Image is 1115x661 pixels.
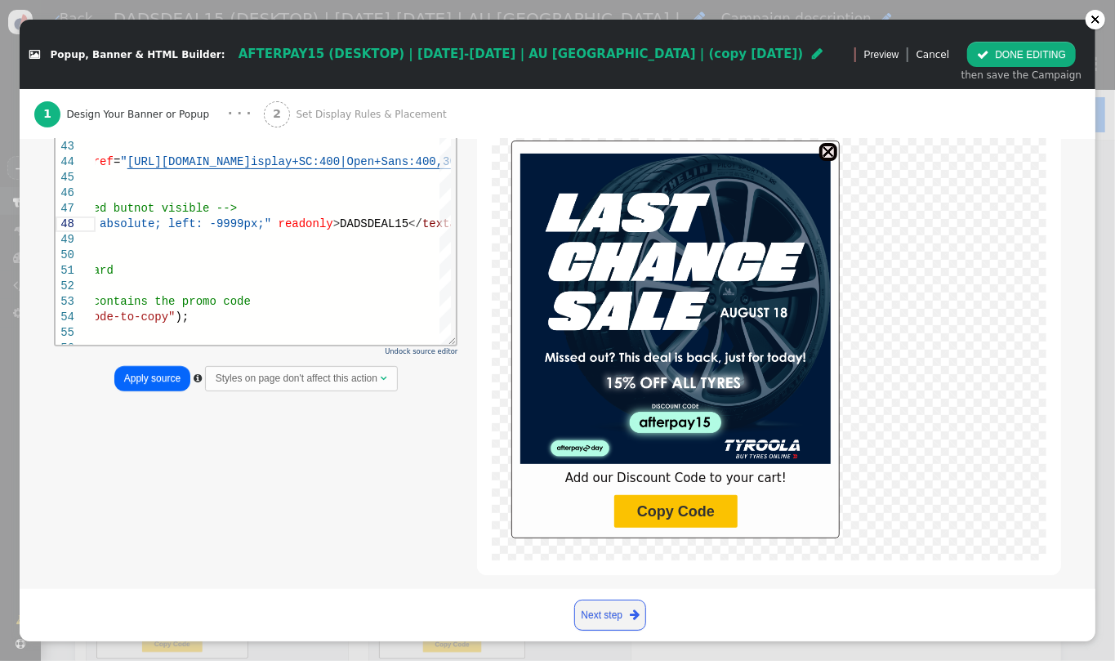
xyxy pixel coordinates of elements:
[381,373,387,383] span: 
[273,107,281,120] b: 2
[239,47,804,61] span: AFTERPAY15 (DESKTOP) | [DATE]-[DATE] | AU [GEOGRAPHIC_DATA] | (copy [DATE])
[351,5,369,23] div: Close (Escape)
[194,373,202,383] span: 
[195,52,559,65] span: isplay+SC:400|Open+Sans:400,300|[PERSON_NAME]:400,700
[29,50,40,60] span: 
[385,347,457,355] a: Undock source editor
[630,606,640,624] span: 
[917,49,950,60] a: Cancel
[24,208,120,221] span: "code-to-copy"
[212,6,228,22] div: Use Regular Expression (Alt+R)
[194,6,210,22] div: Match Whole Word (Alt+W)
[58,52,65,65] span: =
[353,114,367,127] span: </
[977,49,988,60] span: 
[30,52,58,65] span: href
[48,4,175,23] textarea: Find
[78,99,181,112] span: not visible -->
[812,47,823,60] span: 
[232,3,288,24] div: ? of 1
[565,471,787,485] font: Add our Discount Code to your cart!
[297,107,453,122] span: Set Display Rules & Placement
[284,114,353,127] span: DADSDEAL15
[864,42,899,67] a: Preview
[72,52,195,65] span: [URL][DOMAIN_NAME]
[614,495,737,528] button: Copy Code
[228,105,252,123] div: · · ·
[637,503,715,520] font: Copy Code
[967,42,1076,67] button: DONE EDITING
[120,208,134,221] span: );
[291,5,309,23] div: Previous Match (Shift+Enter)
[114,366,190,391] button: Apply source
[264,89,478,139] a: 2 Set Display Rules & Placement
[311,5,329,23] div: Next Match (Enter)
[66,107,215,122] span: Design Your Banner or Popup
[216,371,377,386] div: Styles on page don't affect this action
[51,49,225,60] span: Popup, Banner & HTML Builder:
[223,114,278,127] span: readonly
[34,89,264,139] a: 1 Design Your Banner or Popup · · ·
[520,154,831,464] img: AFTERPAY15_extension_697x697.png
[864,47,899,62] span: Preview
[961,68,1082,83] div: then save the Campaign
[367,114,421,127] span: textarea
[176,6,192,22] div: Match Case (Alt+C)
[574,600,646,631] a: Next step
[278,114,284,127] span: >
[331,5,349,23] div: Find in Selection (Alt+L)
[65,52,71,65] span: "
[43,107,51,120] b: 1
[106,192,195,205] span: he promo code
